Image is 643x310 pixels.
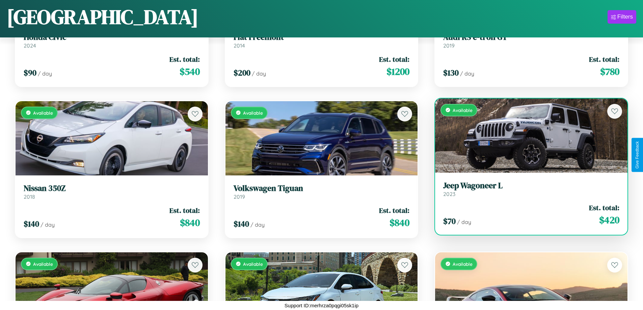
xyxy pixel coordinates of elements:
a: Volkswagen Tiguan2019 [234,184,410,200]
span: $ 840 [390,216,409,229]
span: 2019 [234,193,245,200]
span: / day [38,70,52,77]
a: Audi RS e-tron GT2019 [443,32,619,49]
span: / day [457,219,471,225]
span: $ 780 [600,65,619,78]
span: $ 540 [180,65,200,78]
a: Jeep Wagoneer L2023 [443,181,619,197]
span: Est. total: [169,54,200,64]
h3: Audi RS e-tron GT [443,32,619,42]
span: / day [252,70,266,77]
a: Fiat Freemont2014 [234,32,410,49]
a: Honda Civic2024 [24,32,200,49]
span: 2018 [24,193,35,200]
a: Nissan 350Z2018 [24,184,200,200]
span: $ 420 [599,213,619,227]
span: Est. total: [379,205,409,215]
div: Filters [617,13,633,20]
span: Est. total: [589,54,619,64]
span: Available [243,261,263,267]
span: Available [243,110,263,116]
h3: Fiat Freemont [234,32,410,42]
span: $ 130 [443,67,459,78]
span: $ 140 [24,218,39,229]
h1: [GEOGRAPHIC_DATA] [7,3,198,31]
span: Available [33,110,53,116]
span: Est. total: [589,203,619,213]
span: 2019 [443,42,455,49]
span: $ 140 [234,218,249,229]
span: Available [453,261,473,267]
span: Est. total: [379,54,409,64]
span: / day [41,221,55,228]
span: / day [460,70,474,77]
div: Give Feedback [635,141,640,169]
button: Filters [608,10,636,24]
span: Available [33,261,53,267]
h3: Honda Civic [24,32,200,42]
span: Est. total: [169,205,200,215]
span: $ 200 [234,67,250,78]
span: Available [453,107,473,113]
h3: Nissan 350Z [24,184,200,193]
h3: Volkswagen Tiguan [234,184,410,193]
span: 2024 [24,42,36,49]
span: 2014 [234,42,245,49]
span: $ 1200 [386,65,409,78]
span: $ 90 [24,67,36,78]
span: $ 70 [443,216,456,227]
h3: Jeep Wagoneer L [443,181,619,191]
p: Support ID: merhrza0pqgi05sk1ip [285,301,358,310]
span: $ 840 [180,216,200,229]
span: / day [250,221,265,228]
span: 2023 [443,191,455,197]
